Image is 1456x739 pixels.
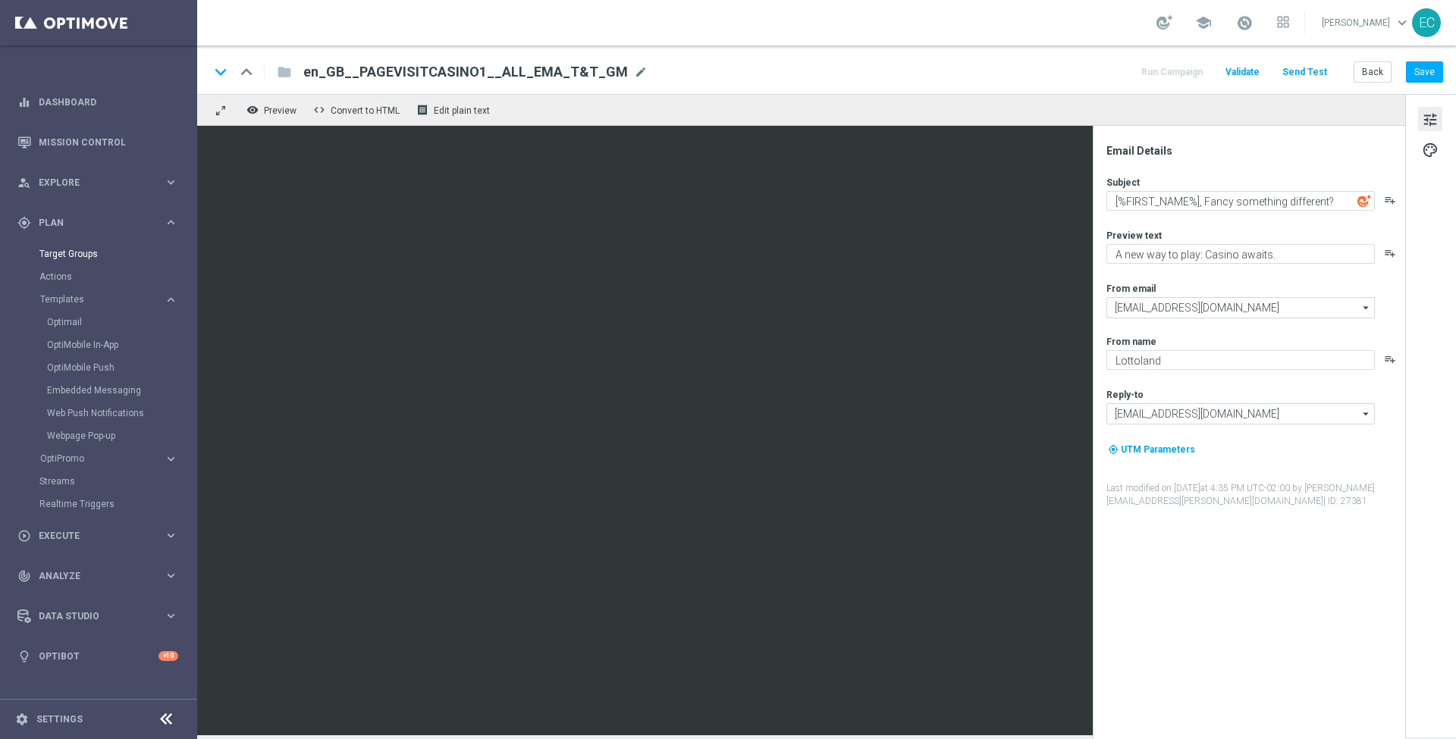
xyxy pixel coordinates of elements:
span: Explore [39,178,164,187]
span: keyboard_arrow_down [1394,14,1410,31]
div: Realtime Triggers [39,493,196,515]
input: Select [1106,297,1375,318]
div: Actions [39,265,196,288]
i: settings [15,712,29,726]
i: play_circle_outline [17,529,31,543]
i: track_changes [17,569,31,583]
a: Optimail [47,316,158,328]
a: Dashboard [39,82,178,122]
a: Optibot [39,636,158,676]
div: Analyze [17,569,164,583]
a: OptiMobile Push [47,362,158,374]
i: playlist_add [1384,353,1396,365]
div: EC [1412,8,1441,37]
button: OptiPromo keyboard_arrow_right [39,452,179,465]
button: code Convert to HTML [309,100,406,120]
span: Validate [1225,67,1260,77]
button: equalizer Dashboard [17,96,179,108]
span: mode_edit [634,65,648,79]
i: person_search [17,176,31,189]
button: Data Studio keyboard_arrow_right [17,610,179,622]
a: Realtime Triggers [39,498,158,510]
a: Mission Control [39,122,178,162]
button: gps_fixed Plan keyboard_arrow_right [17,217,179,229]
i: receipt [416,104,428,116]
div: OptiPromo [39,447,196,470]
div: Templates [40,295,164,304]
i: arrow_drop_down [1359,404,1374,424]
label: Subject [1106,177,1140,189]
div: Dashboard [17,82,178,122]
span: Data Studio [39,612,164,621]
button: Send Test [1280,62,1329,83]
button: track_changes Analyze keyboard_arrow_right [17,570,179,582]
label: From email [1106,283,1156,295]
div: Optibot [17,636,178,676]
i: keyboard_arrow_right [164,568,178,583]
div: Streams [39,470,196,493]
button: playlist_add [1384,194,1396,206]
button: my_location UTM Parameters [1106,441,1197,458]
span: | ID: 27381 [1323,496,1367,506]
i: equalizer [17,96,31,109]
a: Web Push Notifications [47,407,158,419]
i: gps_fixed [17,216,31,230]
span: palette [1422,140,1439,160]
div: Target Groups [39,243,196,265]
button: play_circle_outline Execute keyboard_arrow_right [17,530,179,542]
div: Execute [17,529,164,543]
i: keyboard_arrow_right [164,528,178,543]
i: my_location [1108,444,1119,455]
span: Execute [39,531,164,540]
span: OptiPromo [40,454,149,463]
span: Convert to HTML [331,105,400,116]
span: Preview [264,105,297,116]
a: Settings [36,715,83,724]
img: optiGenie.svg [1357,194,1371,208]
div: +10 [158,651,178,661]
a: Target Groups [39,248,158,260]
a: Actions [39,271,158,283]
a: OptiMobile In-App [47,339,158,351]
div: Web Push Notifications [47,402,196,424]
div: Data Studio [17,609,164,623]
div: OptiMobile Push [47,356,196,379]
button: Templates keyboard_arrow_right [39,293,179,305]
span: school [1195,14,1212,31]
i: keyboard_arrow_right [164,293,178,307]
div: Webpage Pop-up [47,424,196,447]
span: Templates [40,295,149,304]
div: Templates [39,288,196,447]
span: Plan [39,218,164,227]
i: arrow_drop_down [1359,298,1374,318]
i: remove_red_eye [246,104,259,116]
div: Optimail [47,311,196,333]
div: Mission Control [17,122,178,162]
button: lightbulb Optibot +10 [17,650,179,662]
button: Back [1354,61,1392,83]
i: keyboard_arrow_right [164,452,178,466]
label: Preview text [1106,230,1162,242]
span: code [313,104,325,116]
a: Streams [39,475,158,487]
button: playlist_add [1384,247,1396,259]
button: tune [1418,107,1442,131]
a: [PERSON_NAME]keyboard_arrow_down [1320,11,1412,34]
label: From name [1106,336,1156,348]
i: keyboard_arrow_right [164,175,178,189]
div: Plan [17,216,164,230]
button: Mission Control [17,136,179,149]
div: Email Details [1106,144,1404,158]
div: Embedded Messaging [47,379,196,402]
div: OptiMobile In-App [47,333,196,356]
